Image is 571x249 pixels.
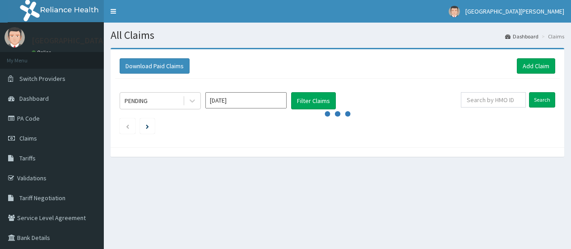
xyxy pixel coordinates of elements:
span: Tariffs [19,154,36,162]
span: [GEOGRAPHIC_DATA][PERSON_NAME] [465,7,564,15]
img: User Image [5,27,25,47]
h1: All Claims [111,29,564,41]
input: Search by HMO ID [461,92,526,108]
span: Dashboard [19,94,49,103]
li: Claims [539,33,564,40]
a: Dashboard [505,33,539,40]
a: Next page [146,122,149,130]
input: Search [529,92,555,108]
button: Filter Claims [291,92,336,109]
svg: audio-loading [324,100,351,127]
button: Download Paid Claims [120,58,190,74]
a: Online [32,49,53,56]
input: Select Month and Year [205,92,287,108]
div: PENDING [125,96,148,105]
a: Previous page [125,122,130,130]
span: Claims [19,134,37,142]
span: Tariff Negotiation [19,194,65,202]
p: [GEOGRAPHIC_DATA][PERSON_NAME] [32,37,165,45]
img: User Image [449,6,460,17]
a: Add Claim [517,58,555,74]
span: Switch Providers [19,75,65,83]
